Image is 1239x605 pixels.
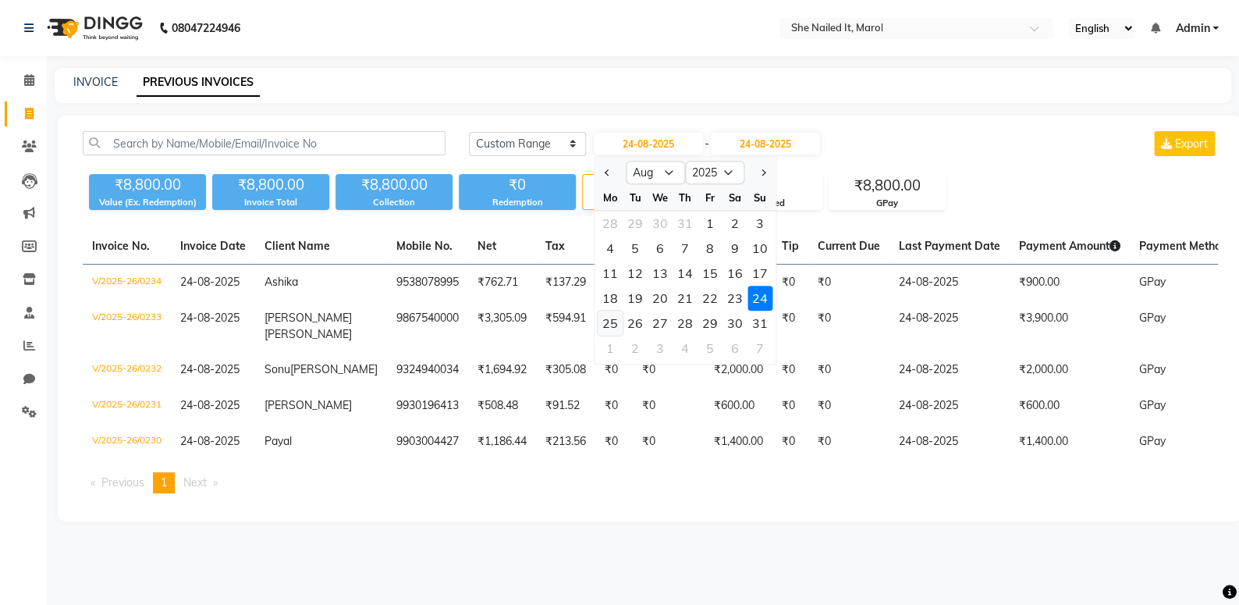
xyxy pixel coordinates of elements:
[89,196,206,209] div: Value (Ex. Redemption)
[595,424,633,460] td: ₹0
[756,160,769,185] button: Next month
[264,398,352,412] span: [PERSON_NAME]
[722,286,747,311] div: Saturday, August 23, 2025
[180,275,240,289] span: 24-08-2025
[598,236,623,261] div: 4
[673,261,698,286] div: 14
[623,261,648,286] div: 12
[536,388,595,424] td: ₹91.52
[595,352,633,388] td: ₹0
[468,388,536,424] td: ₹508.48
[264,434,292,448] span: Payal
[747,211,772,236] div: 3
[808,352,889,388] td: ₹0
[698,185,722,210] div: Fr
[387,265,468,301] td: 9538078995
[673,236,698,261] div: 7
[808,301,889,352] td: ₹0
[598,261,623,286] div: 11
[808,388,889,424] td: ₹0
[598,211,623,236] div: 28
[1154,131,1215,156] button: Export
[623,236,648,261] div: 5
[698,311,722,336] div: 29
[623,311,648,336] div: Tuesday, August 26, 2025
[623,211,648,236] div: Tuesday, July 29, 2025
[536,265,595,301] td: ₹137.29
[623,286,648,311] div: Tuesday, August 19, 2025
[648,185,673,210] div: We
[594,133,703,155] input: Start Date
[889,352,1010,388] td: 24-08-2025
[698,261,722,286] div: 15
[772,388,808,424] td: ₹0
[648,211,673,236] div: 30
[648,311,673,336] div: Wednesday, August 27, 2025
[698,236,722,261] div: 8
[623,236,648,261] div: Tuesday, August 5, 2025
[583,197,698,210] div: Bills
[477,239,496,253] span: Net
[83,424,171,460] td: V/2025-26/0230
[722,236,747,261] div: Saturday, August 9, 2025
[1139,311,1166,325] span: GPay
[747,336,772,361] div: Sunday, September 7, 2025
[180,434,240,448] span: 24-08-2025
[648,286,673,311] div: 20
[772,301,808,352] td: ₹0
[648,311,673,336] div: 27
[829,175,945,197] div: ₹8,800.00
[92,239,150,253] span: Invoice No.
[459,174,576,196] div: ₹0
[722,261,747,286] div: Saturday, August 16, 2025
[648,336,673,361] div: Wednesday, September 3, 2025
[623,286,648,311] div: 19
[545,239,565,253] span: Tax
[889,388,1010,424] td: 24-08-2025
[673,286,698,311] div: Thursday, August 21, 2025
[1139,362,1166,376] span: GPay
[722,211,747,236] div: 2
[698,311,722,336] div: Friday, August 29, 2025
[889,424,1010,460] td: 24-08-2025
[264,311,352,325] span: [PERSON_NAME]
[1175,20,1209,37] span: Admin
[73,75,118,89] a: INVOICE
[648,211,673,236] div: Wednesday, July 30, 2025
[212,196,329,209] div: Invoice Total
[459,196,576,209] div: Redemption
[772,424,808,460] td: ₹0
[598,286,623,311] div: Monday, August 18, 2025
[161,475,167,489] span: 1
[623,336,648,361] div: Tuesday, September 2, 2025
[698,261,722,286] div: Friday, August 15, 2025
[747,286,772,311] div: 24
[633,424,705,460] td: ₹0
[595,388,633,424] td: ₹0
[468,352,536,388] td: ₹1,694.92
[673,236,698,261] div: Thursday, August 7, 2025
[705,352,772,388] td: ₹2,000.00
[83,265,171,301] td: V/2025-26/0234
[264,275,298,289] span: Ashika
[40,6,147,50] img: logo
[648,261,673,286] div: Wednesday, August 13, 2025
[673,211,698,236] div: 31
[747,311,772,336] div: Sunday, August 31, 2025
[180,311,240,325] span: 24-08-2025
[623,336,648,361] div: 2
[722,261,747,286] div: 16
[673,311,698,336] div: Thursday, August 28, 2025
[782,239,799,253] span: Tip
[698,286,722,311] div: 22
[83,352,171,388] td: V/2025-26/0232
[722,311,747,336] div: Saturday, August 30, 2025
[889,301,1010,352] td: 24-08-2025
[648,236,673,261] div: 6
[673,261,698,286] div: Thursday, August 14, 2025
[747,336,772,361] div: 7
[183,475,207,489] span: Next
[468,265,536,301] td: ₹762.71
[705,424,772,460] td: ₹1,400.00
[705,136,709,152] span: -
